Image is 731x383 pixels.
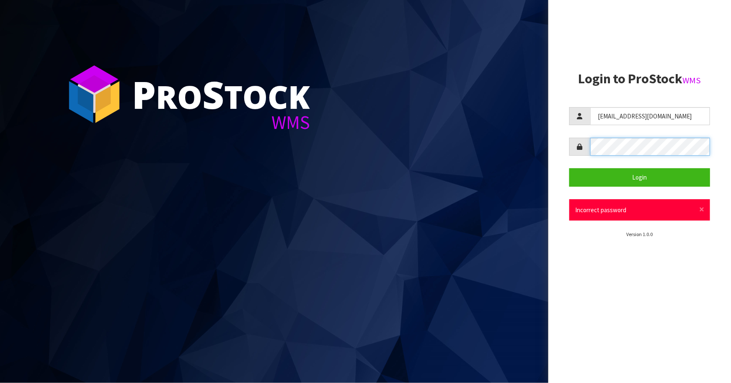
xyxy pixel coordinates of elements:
[202,69,224,120] span: S
[569,72,710,86] h2: Login to ProStock
[132,113,310,132] div: WMS
[590,107,710,125] input: Username
[576,206,627,214] span: Incorrect password
[699,203,704,215] span: ×
[683,75,701,86] small: WMS
[626,231,653,237] small: Version 1.0.0
[132,75,310,113] div: ro tock
[132,69,156,120] span: P
[63,63,126,126] img: ProStock Cube
[569,168,710,186] button: Login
